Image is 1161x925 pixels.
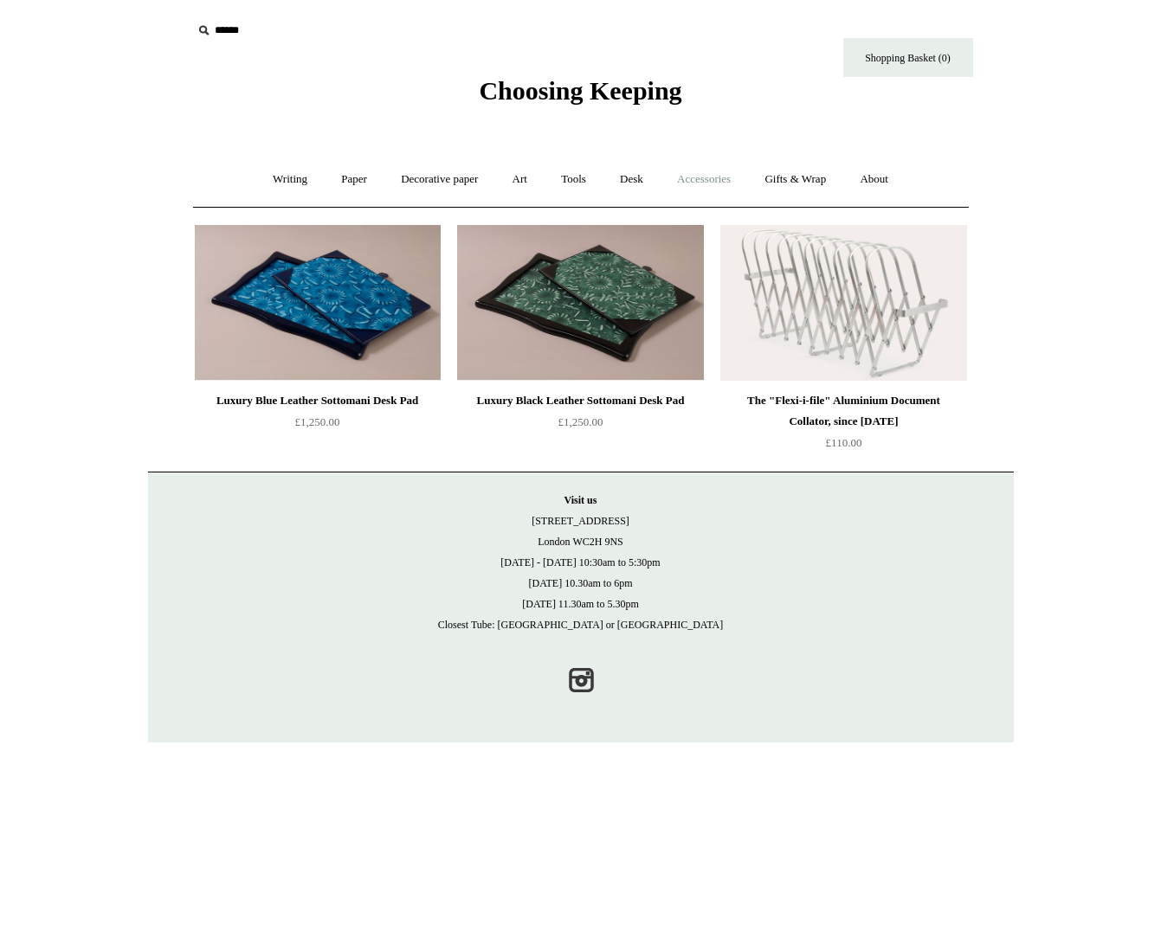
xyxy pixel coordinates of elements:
a: The "Flexi-i-file" Aluminium Document Collator, since 1941 The "Flexi-i-file" Aluminium Document ... [720,225,966,381]
div: The "Flexi-i-file" Aluminium Document Collator, since [DATE] [725,390,962,432]
a: Art [497,157,543,202]
div: Luxury Black Leather Sottomani Desk Pad [461,390,699,411]
a: Tools [545,157,602,202]
img: Luxury Black Leather Sottomani Desk Pad [457,225,703,381]
a: Luxury Blue Leather Sottomani Desk Pad Luxury Blue Leather Sottomani Desk Pad [195,225,441,381]
span: £110.00 [826,436,862,449]
a: The "Flexi-i-file" Aluminium Document Collator, since [DATE] £110.00 [720,390,966,461]
a: Luxury Blue Leather Sottomani Desk Pad £1,250.00 [195,390,441,461]
p: [STREET_ADDRESS] London WC2H 9NS [DATE] - [DATE] 10:30am to 5:30pm [DATE] 10.30am to 6pm [DATE] 1... [165,490,997,635]
a: Writing [257,157,323,202]
a: Instagram [562,661,600,699]
span: £1,250.00 [295,415,340,428]
a: Paper [326,157,383,202]
strong: Visit us [564,494,597,506]
a: Shopping Basket (0) [843,38,973,77]
a: Decorative paper [385,157,493,202]
a: Gifts & Wrap [749,157,842,202]
span: Choosing Keeping [479,76,681,105]
img: Luxury Blue Leather Sottomani Desk Pad [195,225,441,381]
a: Accessories [661,157,746,202]
div: Luxury Blue Leather Sottomani Desk Pad [199,390,436,411]
a: About [844,157,904,202]
a: Luxury Black Leather Sottomani Desk Pad £1,250.00 [457,390,703,461]
a: Luxury Black Leather Sottomani Desk Pad Luxury Black Leather Sottomani Desk Pad [457,225,703,381]
a: Desk [604,157,659,202]
a: Choosing Keeping [479,90,681,102]
span: £1,250.00 [558,415,603,428]
img: The "Flexi-i-file" Aluminium Document Collator, since 1941 [720,225,966,381]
